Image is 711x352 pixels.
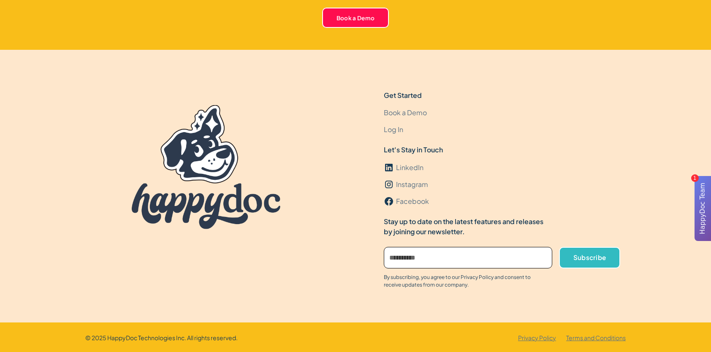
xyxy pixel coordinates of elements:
[384,159,423,176] a: LinkedIn
[384,193,429,210] a: Facebook
[518,333,556,342] a: Privacy Policy
[396,162,423,173] div: LinkedIn
[322,8,389,28] a: Book a Demo
[85,333,238,342] div: © 2025 HappyDoc Technologies Inc. All rights reserved.
[384,121,403,138] a: Log In
[396,196,429,206] div: Facebook
[566,333,626,342] a: Terms and Conditions
[396,179,428,190] div: Instagram
[559,247,621,268] a: Subscribe
[384,90,422,100] div: Get Started
[384,145,443,155] div: Let's Stay in Touch
[384,176,428,193] a: Instagram
[384,273,545,289] div: By subscribing, you agree to our Privacy Policy and consent to receive updates from our company.
[384,104,427,121] a: Book a Demo
[384,217,553,237] div: Stay up to date on the latest features and releases by joining our newsletter.
[384,247,620,268] form: Email Form
[132,105,280,229] img: HappyDoc Logo.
